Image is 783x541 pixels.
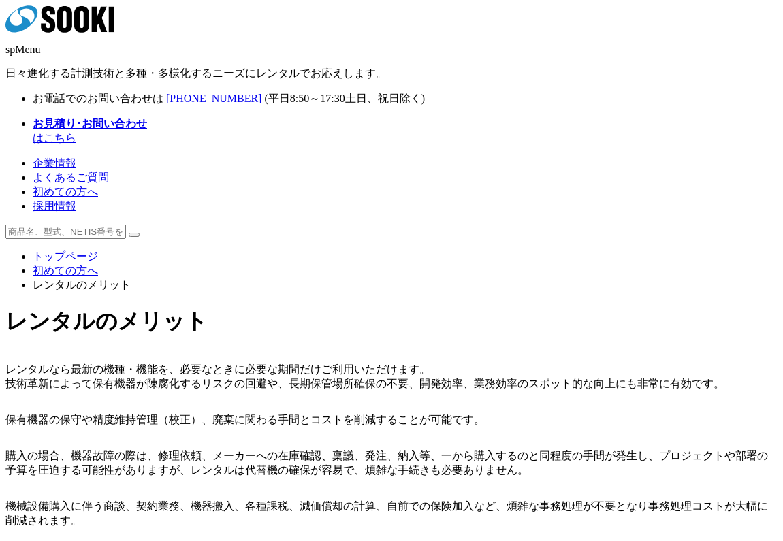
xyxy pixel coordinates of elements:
[33,265,98,276] a: 初めての方へ
[33,118,147,144] span: はこちら
[264,93,425,104] span: (平日 ～ 土日、祝日除く)
[33,250,98,262] a: トップページ
[33,200,76,212] a: 採用情報
[33,93,163,104] span: お電話でのお問い合わせは
[5,449,778,478] p: 購入の場合、機器故障の際は、修理依頼、メーカーへの在庫確認、稟議、発注、納入等、一から購入するのと同程度の手間が発生し、プロジェクトや部署の予算を圧迫する可能性がありますが、レンタルは代替機の確...
[5,225,126,239] input: 商品名、型式、NETIS番号を入力してください
[5,67,778,81] p: 日々進化する計測技術と多種・多様化するニーズにレンタルでお応えします。
[5,499,778,528] p: 機械設備購入に伴う商談、契約業務、機器搬入、各種課税、減価償却の計算、自前での保険加入など、煩雑な事務処理が不要となり事務処理コストが大幅に削減されます。
[166,93,261,104] a: [PHONE_NUMBER]
[33,118,147,129] strong: お見積り･お問い合わせ
[33,171,109,183] a: よくあるご質問
[5,307,778,337] h1: レンタルのメリット
[290,93,309,104] span: 8:50
[320,93,345,104] span: 17:30
[5,363,778,391] p: レンタルなら最新の機種・機能を、必要なときに必要な期間だけご利用いただけます。 技術革新によって保有機器が陳腐化するリスクの回避や、長期保管場所確保の不要、開発効率、業務効率のスポット的な向上に...
[33,118,147,144] a: お見積り･お問い合わせはこちら
[33,157,76,169] a: 企業情報
[5,44,41,55] span: spMenu
[5,413,778,427] p: 保有機器の保守や精度維持管理（校正）、廃棄に関わる手間とコストを削減することが可能です。
[33,278,778,293] li: レンタルのメリット
[33,186,98,197] a: 初めての方へ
